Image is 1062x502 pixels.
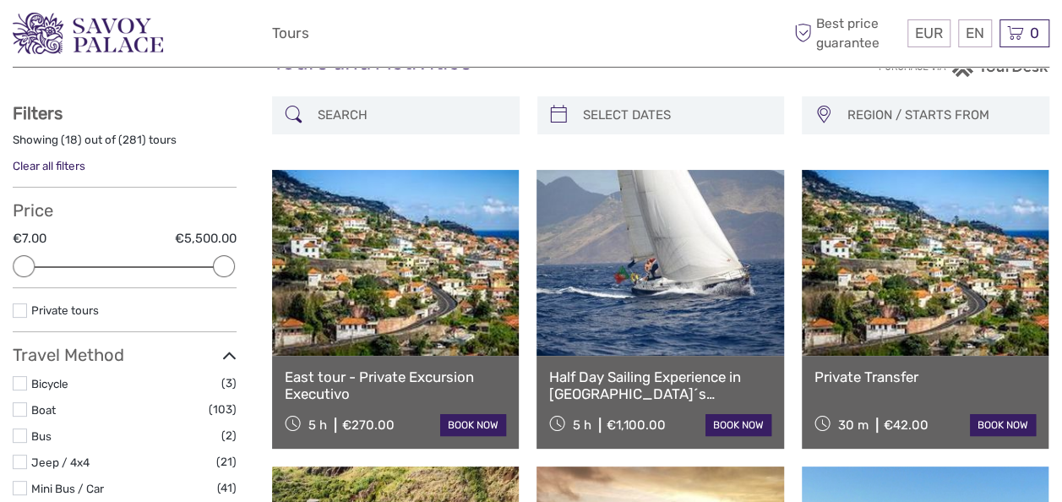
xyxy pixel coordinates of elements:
[814,368,1036,385] a: Private Transfer
[31,303,99,317] a: Private tours
[576,101,776,130] input: SELECT DATES
[342,417,395,433] div: €270.00
[194,26,215,46] button: Open LiveChat chat widget
[31,377,68,390] a: Bicycle
[970,414,1036,436] a: book now
[13,103,63,123] strong: Filters
[13,200,237,221] h3: Price
[13,345,237,365] h3: Travel Method
[308,417,327,433] span: 5 h
[13,230,46,248] label: €7.00
[884,417,929,433] div: €42.00
[221,374,237,393] span: (3)
[24,30,191,43] p: We're away right now. Please check back later!
[838,417,869,433] span: 30 m
[915,25,943,41] span: EUR
[31,429,52,443] a: Bus
[607,417,666,433] div: €1,100.00
[1027,25,1042,41] span: 0
[839,101,1041,129] button: REGION / STARTS FROM
[31,482,104,495] a: Mini Bus / Car
[790,14,903,52] span: Best price guarantee
[549,368,771,403] a: Half Day Sailing Experience in [GEOGRAPHIC_DATA]´s [GEOGRAPHIC_DATA]
[175,230,237,248] label: €5,500.00
[13,13,163,54] img: 3279-876b4492-ee62-4c61-8ef8-acb0a8f63b96_logo_small.png
[573,417,591,433] span: 5 h
[13,159,85,172] a: Clear all filters
[217,478,237,498] span: (41)
[285,368,506,403] a: East tour - Private Excursion Executivo
[65,132,78,148] label: 18
[216,452,237,472] span: (21)
[13,132,237,158] div: Showing ( ) out of ( ) tours
[209,400,237,419] span: (103)
[272,21,309,46] a: Tours
[311,101,511,130] input: SEARCH
[123,132,142,148] label: 281
[31,456,90,469] a: Jeep / 4x4
[31,403,56,417] a: Boat
[705,414,771,436] a: book now
[440,414,506,436] a: book now
[958,19,992,47] div: EN
[221,426,237,445] span: (2)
